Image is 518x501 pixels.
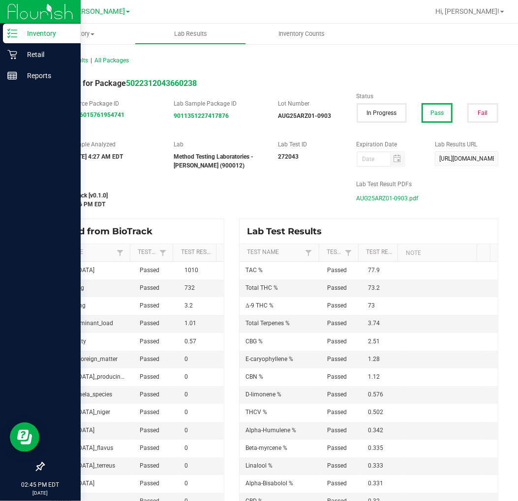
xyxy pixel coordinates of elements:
span: Linalool % [245,462,273,469]
span: 3.74 [368,320,380,327]
span: Passed [327,391,347,398]
span: Passed [327,427,347,434]
span: Lab Test Results [247,226,329,237]
span: 3.2 [184,302,193,309]
span: 0 [184,427,188,434]
a: Filter [303,247,314,259]
p: Retail [17,49,76,60]
a: Test NameSortable [51,249,114,256]
span: Inventory Counts [265,29,338,38]
a: Test PassedSortable [138,249,157,256]
label: Lab Test Result PDFs [357,180,498,189]
span: 2.51 [368,338,380,345]
span: Passed [327,409,347,416]
span: 732 [184,284,195,291]
span: 0.502 [368,409,383,416]
span: Passed [327,462,347,469]
strong: 9011351227417876 [174,112,229,119]
span: Passed [327,480,347,487]
span: Passed [140,445,159,451]
span: 0 [184,391,188,398]
span: Passed [327,338,347,345]
label: Lab Results URL [435,140,498,149]
span: CBG % [245,338,263,345]
span: Hi, [PERSON_NAME]! [435,7,499,15]
span: 0.335 [368,445,383,451]
span: total_contaminant_load [50,320,113,327]
label: Lot Number [278,99,341,108]
a: Test NameSortable [247,249,303,256]
label: Expiration Date [357,140,420,149]
a: Filter [157,247,169,259]
a: Lab Results [135,24,246,44]
label: Source Package ID [69,99,159,108]
span: Passed [140,409,159,416]
a: Filter [114,247,126,259]
span: Alpha-Bisabolol % [245,480,293,487]
label: Status [357,92,498,101]
a: Filter [342,247,354,259]
label: Lab Sample Package ID [174,99,263,108]
span: Δ-9 THC % [245,302,274,309]
a: 8906015761954741 [69,111,124,118]
strong: AUG25ARZ01-0903 [278,112,331,119]
span: THCV % [245,409,267,416]
span: Lab Result for Package [43,79,197,88]
span: AUG25ARZ01-0903.pdf [357,191,419,206]
span: Passed [327,445,347,451]
span: Passed [140,267,159,274]
span: Passed [327,267,347,274]
button: Pass [422,103,453,123]
label: Lab [174,140,263,149]
span: any_salmonela_species [50,391,112,398]
span: Passed [140,427,159,434]
span: 0.331 [368,480,383,487]
span: Passed [140,338,159,345]
p: Inventory [17,28,76,39]
span: [MEDICAL_DATA]_flavus [50,445,113,451]
strong: [DATE] 4:27 AM EDT [69,153,123,160]
span: Passed [140,373,159,380]
a: Test ResultSortable [181,249,213,256]
span: Passed [140,320,159,327]
span: filth_feces_foreign_matter [50,356,118,362]
span: Passed [327,373,347,380]
span: Passed [140,284,159,291]
span: 0.576 [368,391,383,398]
span: 1.12 [368,373,380,380]
span: [PERSON_NAME] [71,7,125,16]
iframe: Resource center [10,422,39,452]
span: Passed [140,356,159,362]
inline-svg: Reports [7,71,17,81]
span: Passed [140,391,159,398]
span: Alpha-Humulene % [245,427,296,434]
label: Sample Analyzed [69,140,159,149]
span: 1010 [184,267,198,274]
span: Passed [327,284,347,291]
span: 0.57 [184,338,196,345]
a: 5022312043660238 [126,79,197,88]
span: [MEDICAL_DATA]_producing_escherichia_coli [50,373,168,380]
span: Passed [140,302,159,309]
span: 0 [184,445,188,451]
span: Passed [327,320,347,327]
span: CBN % [245,373,263,380]
span: 1.28 [368,356,380,362]
p: Reports [17,70,76,82]
span: 0 [184,356,188,362]
span: [MEDICAL_DATA]_terreus [50,462,115,469]
label: Lab Test ID [278,140,341,149]
label: Last Modified [43,180,342,189]
a: Inventory Counts [246,24,357,44]
p: 02:45 PM EDT [4,480,76,489]
span: 77.9 [368,267,380,274]
span: Total Terpenes % [245,320,290,327]
button: Fail [467,103,498,123]
th: Note [397,244,477,262]
a: Test ResultSortable [366,249,394,256]
span: 0 [184,462,188,469]
span: Passed [327,356,347,362]
a: Test PassedSortable [327,249,342,256]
